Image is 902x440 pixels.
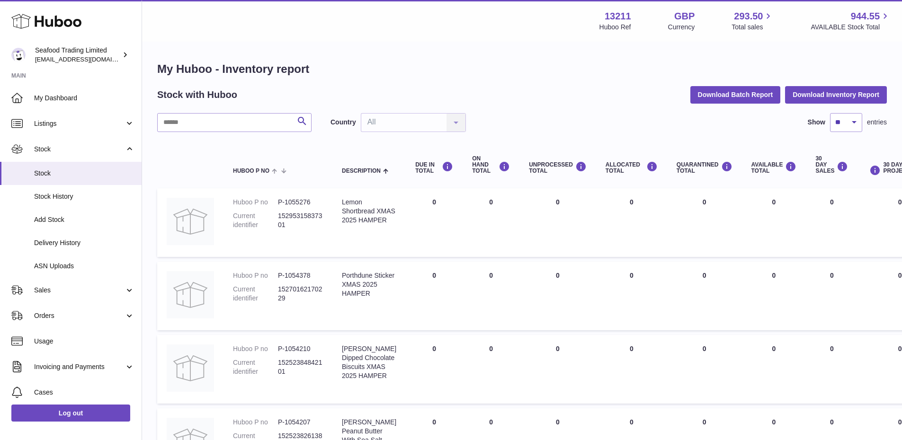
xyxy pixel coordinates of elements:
[11,405,130,422] a: Log out
[34,337,134,346] span: Usage
[463,262,519,330] td: 0
[278,211,323,229] dd: 15295315837301
[233,285,278,303] dt: Current identifier
[806,335,857,404] td: 0
[34,286,125,295] span: Sales
[233,168,269,174] span: Huboo P no
[34,145,125,154] span: Stock
[463,188,519,257] td: 0
[690,86,781,103] button: Download Batch Report
[677,161,732,174] div: QUARANTINED Total
[815,156,848,175] div: 30 DAY SALES
[606,161,658,174] div: ALLOCATED Total
[342,344,396,380] div: [PERSON_NAME] Dipped Chocolate Biscuits XMAS 2025 HAMPER
[11,48,26,62] img: online@rickstein.com
[806,262,857,330] td: 0
[34,362,125,371] span: Invoicing and Payments
[34,215,134,224] span: Add Stock
[278,198,323,207] dd: P-1055276
[703,272,706,279] span: 0
[811,10,891,32] a: 944.55 AVAILABLE Stock Total
[233,418,278,427] dt: Huboo P no
[519,188,596,257] td: 0
[342,168,381,174] span: Description
[233,271,278,280] dt: Huboo P no
[34,262,134,271] span: ASN Uploads
[811,23,891,32] span: AVAILABLE Stock Total
[415,161,453,174] div: DUE IN TOTAL
[703,198,706,206] span: 0
[406,262,463,330] td: 0
[751,161,797,174] div: AVAILABLE Total
[806,188,857,257] td: 0
[342,271,396,298] div: Porthdune Sticker XMAS 2025 HAMPER
[233,211,278,229] dt: Current identifier
[599,23,631,32] div: Huboo Ref
[34,94,134,103] span: My Dashboard
[668,23,695,32] div: Currency
[732,23,774,32] span: Total sales
[278,358,323,376] dd: 15252384842101
[742,335,806,404] td: 0
[233,198,278,207] dt: Huboo P no
[167,271,214,318] img: product image
[233,344,278,353] dt: Huboo P no
[278,271,323,280] dd: P-1054378
[742,188,806,257] td: 0
[406,188,463,257] td: 0
[529,161,587,174] div: UNPROCESSED Total
[519,262,596,330] td: 0
[233,358,278,376] dt: Current identifier
[278,418,323,427] dd: P-1054207
[34,192,134,201] span: Stock History
[703,418,706,426] span: 0
[167,344,214,392] img: product image
[867,118,887,127] span: entries
[406,335,463,404] td: 0
[278,285,323,303] dd: 15270162170229
[34,388,134,397] span: Cases
[596,262,667,330] td: 0
[605,10,631,23] strong: 13211
[808,118,825,127] label: Show
[167,198,214,245] img: product image
[278,344,323,353] dd: P-1054210
[851,10,880,23] span: 944.55
[785,86,887,103] button: Download Inventory Report
[35,46,120,64] div: Seafood Trading Limited
[157,62,887,77] h1: My Huboo - Inventory report
[157,88,237,101] h2: Stock with Huboo
[742,262,806,330] td: 0
[34,311,125,320] span: Orders
[342,198,396,225] div: Lemon Shortbread XMAS 2025 HAMPER
[34,169,134,178] span: Stock
[734,10,763,23] span: 293.50
[703,345,706,352] span: 0
[330,118,356,127] label: Country
[732,10,774,32] a: 293.50 Total sales
[463,335,519,404] td: 0
[34,119,125,128] span: Listings
[34,238,134,247] span: Delivery History
[674,10,695,23] strong: GBP
[596,335,667,404] td: 0
[519,335,596,404] td: 0
[596,188,667,257] td: 0
[35,55,139,63] span: [EMAIL_ADDRESS][DOMAIN_NAME]
[472,156,510,175] div: ON HAND Total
